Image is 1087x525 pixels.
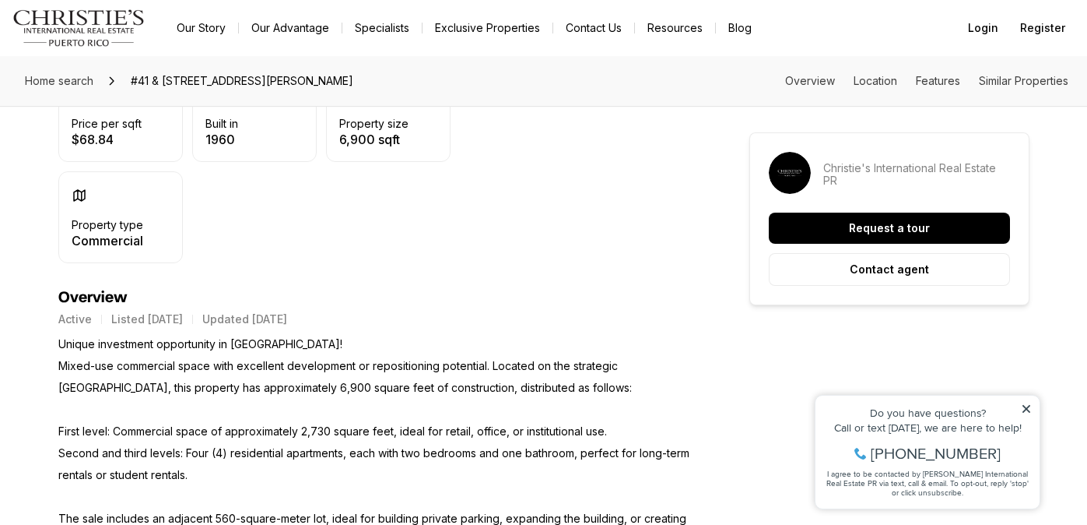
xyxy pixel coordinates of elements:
p: Price per sqft [72,118,142,130]
span: #41 & [STREET_ADDRESS][PERSON_NAME] [124,69,359,93]
span: I agree to be contacted by [PERSON_NAME] International Real Estate PR via text, call & email. To ... [19,96,222,125]
p: Commercial [72,234,143,247]
a: Skip to: Similar Properties [979,74,1068,87]
a: Skip to: Features [916,74,960,87]
p: Updated [DATE] [202,313,287,326]
img: logo [12,9,146,47]
p: Property size [339,118,409,130]
button: Login [959,12,1008,44]
span: Home search [25,74,93,87]
nav: Page section menu [785,75,1068,87]
p: 6,900 sqft [339,133,409,146]
span: [PHONE_NUMBER] [64,73,194,89]
a: Skip to: Overview [785,74,835,87]
p: 1960 [205,133,238,146]
p: Request a tour [849,222,930,234]
a: Home search [19,69,100,93]
p: Christie's International Real Estate PR [823,162,1010,187]
div: Call or text [DATE], we are here to help! [16,50,225,61]
p: Active [58,313,92,326]
span: Register [1020,22,1065,34]
h4: Overview [58,288,693,307]
p: $68.84 [72,133,142,146]
button: Contact agent [769,253,1010,286]
a: Our Story [164,17,238,39]
p: Contact agent [850,263,929,276]
a: Skip to: Location [854,74,897,87]
span: Login [968,22,998,34]
a: Specialists [342,17,422,39]
button: Request a tour [769,213,1010,244]
p: Built in [205,118,238,130]
a: Exclusive Properties [423,17,552,39]
button: Contact Us [553,17,634,39]
p: Listed [DATE] [111,313,183,326]
button: Register [1011,12,1075,44]
a: Our Advantage [239,17,342,39]
a: Resources [635,17,715,39]
div: Do you have questions? [16,35,225,46]
a: Blog [716,17,764,39]
p: Property type [72,219,143,231]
